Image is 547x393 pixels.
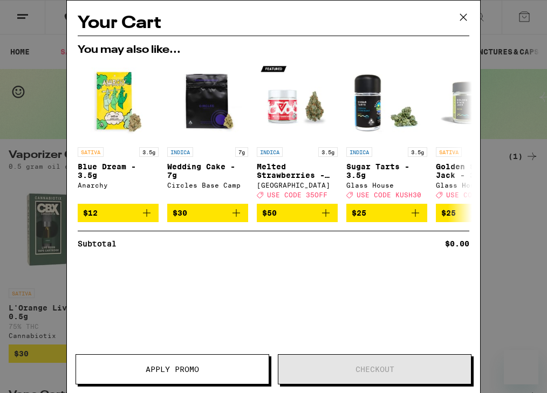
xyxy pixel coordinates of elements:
button: Add to bag [257,204,338,222]
button: Add to bag [346,204,427,222]
a: Open page for Blue Dream - 3.5g from Anarchy [78,61,159,204]
span: $50 [262,209,277,217]
a: Open page for Melted Strawberries - 3.5g from Ember Valley [257,61,338,204]
button: Add to bag [78,204,159,222]
a: Open page for Golden State Jack - 3.5g from Glass House [436,61,517,204]
img: Circles Base Camp - Wedding Cake - 7g [167,61,248,142]
p: SATIVA [436,147,462,157]
div: Subtotal [78,240,124,247]
h2: Your Cart [78,11,469,36]
p: INDICA [346,147,372,157]
iframe: Button to launch messaging window [504,350,538,384]
a: Open page for Wedding Cake - 7g from Circles Base Camp [167,61,248,204]
p: 3.5g [408,147,427,157]
span: $25 [441,209,456,217]
span: $30 [173,209,187,217]
img: Glass House - Sugar Tarts - 3.5g [346,61,427,142]
span: USE CODE KUSH30 [357,191,421,198]
p: Blue Dream - 3.5g [78,162,159,180]
p: Wedding Cake - 7g [167,162,248,180]
span: $12 [83,209,98,217]
p: 3.5g [318,147,338,157]
p: 3.5g [139,147,159,157]
img: Anarchy - Blue Dream - 3.5g [78,61,159,142]
a: Open page for Sugar Tarts - 3.5g from Glass House [346,61,427,204]
p: 7g [235,147,248,157]
div: Glass House [346,182,427,189]
div: Anarchy [78,182,159,189]
div: Circles Base Camp [167,182,248,189]
span: Checkout [355,366,394,373]
img: Glass House - Golden State Jack - 3.5g [436,61,517,142]
button: Checkout [278,354,471,384]
p: INDICA [167,147,193,157]
h2: You may also like... [78,45,469,56]
img: Ember Valley - Melted Strawberries - 3.5g [257,61,338,142]
p: Melted Strawberries - 3.5g [257,162,338,180]
p: Sugar Tarts - 3.5g [346,162,427,180]
div: [GEOGRAPHIC_DATA] [257,182,338,189]
button: Apply Promo [76,354,269,384]
button: Add to bag [436,204,517,222]
span: Apply Promo [146,366,199,373]
span: USE CODE 35OFF [267,191,327,198]
span: USE CODE KUSH30 [446,191,511,198]
div: Glass House [436,182,517,189]
span: $25 [352,209,366,217]
button: Add to bag [167,204,248,222]
p: Golden State Jack - 3.5g [436,162,517,180]
p: INDICA [257,147,283,157]
div: $0.00 [445,240,469,247]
